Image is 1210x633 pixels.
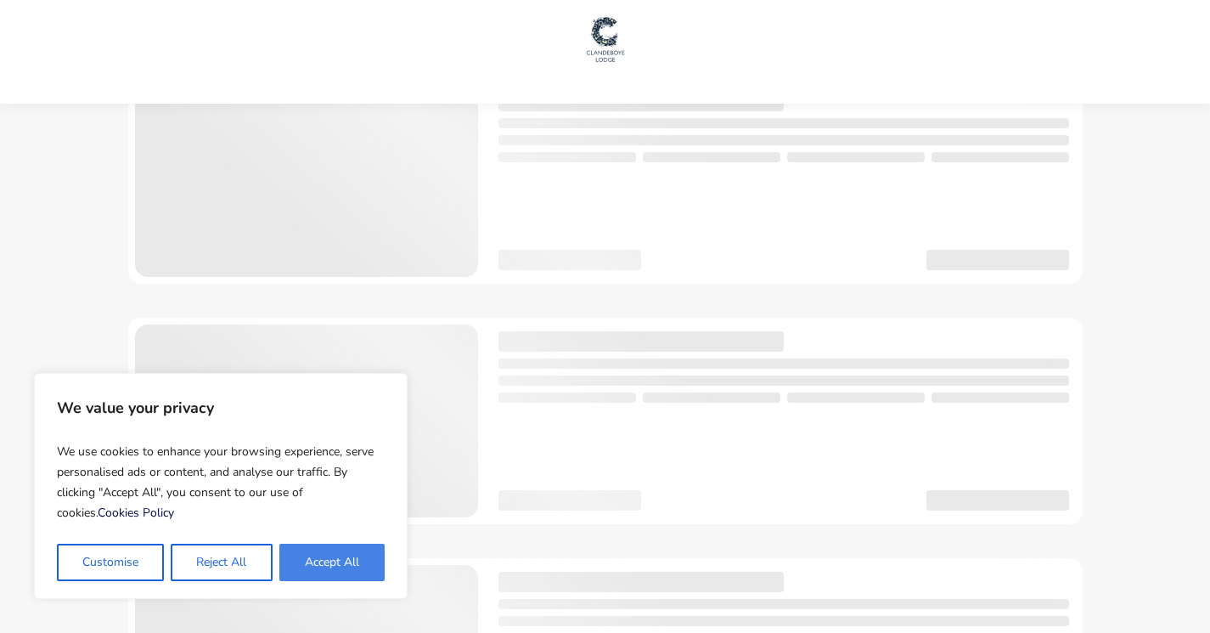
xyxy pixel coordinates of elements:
img: Main Website [584,14,627,65]
p: We use cookies to enhance your browsing experience, serve personalised ads or content, and analys... [57,435,385,530]
a: Main Website [584,14,627,68]
button: Accept All [279,544,385,581]
button: Customise [57,544,164,581]
div: We value your privacy [34,373,408,599]
a: Cookies Policy [98,505,174,521]
button: Reject All [171,544,272,581]
p: We value your privacy [57,391,385,425]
